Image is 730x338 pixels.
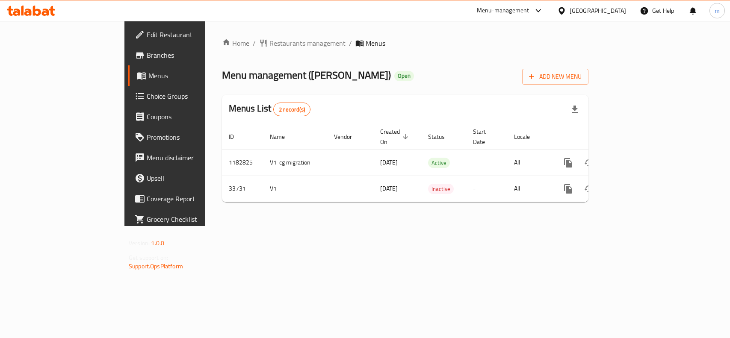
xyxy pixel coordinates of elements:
[128,209,246,229] a: Grocery Checklist
[507,176,551,202] td: All
[269,38,346,48] span: Restaurants management
[529,71,582,82] span: Add New Menu
[147,153,239,163] span: Menu disclaimer
[128,127,246,147] a: Promotions
[222,38,588,48] nav: breadcrumb
[551,124,647,150] th: Actions
[147,50,239,60] span: Branches
[473,126,497,147] span: Start Date
[380,126,411,147] span: Created On
[129,252,168,263] span: Get support on:
[514,132,541,142] span: Locale
[147,91,239,101] span: Choice Groups
[428,132,456,142] span: Status
[147,112,239,122] span: Coupons
[147,132,239,142] span: Promotions
[151,238,164,249] span: 1.0.0
[466,176,507,202] td: -
[394,72,414,79] span: Open
[558,179,579,199] button: more
[128,188,246,209] a: Coverage Report
[147,214,239,224] span: Grocery Checklist
[394,71,414,81] div: Open
[229,102,310,116] h2: Menus List
[147,29,239,40] span: Edit Restaurant
[129,238,150,249] span: Version:
[522,69,588,85] button: Add New Menu
[128,24,246,45] a: Edit Restaurant
[128,45,246,65] a: Branches
[128,147,246,168] a: Menu disclaimer
[128,168,246,188] a: Upsell
[558,153,579,173] button: more
[263,150,327,176] td: V1-cg migration
[148,71,239,81] span: Menus
[147,194,239,204] span: Coverage Report
[222,124,647,202] table: enhanced table
[715,6,720,15] span: m
[477,6,529,16] div: Menu-management
[579,153,599,173] button: Change Status
[128,86,246,106] a: Choice Groups
[380,157,398,168] span: [DATE]
[428,184,454,194] span: Inactive
[128,65,246,86] a: Menus
[334,132,363,142] span: Vendor
[380,183,398,194] span: [DATE]
[428,158,450,168] span: Active
[128,106,246,127] a: Coupons
[229,132,245,142] span: ID
[147,173,239,183] span: Upsell
[579,179,599,199] button: Change Status
[259,38,346,48] a: Restaurants management
[564,99,585,120] div: Export file
[274,106,310,114] span: 2 record(s)
[129,261,183,272] a: Support.OpsPlatform
[273,103,310,116] div: Total records count
[263,176,327,202] td: V1
[366,38,385,48] span: Menus
[507,150,551,176] td: All
[253,38,256,48] li: /
[570,6,626,15] div: [GEOGRAPHIC_DATA]
[270,132,296,142] span: Name
[349,38,352,48] li: /
[222,65,391,85] span: Menu management ( [PERSON_NAME] )
[466,150,507,176] td: -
